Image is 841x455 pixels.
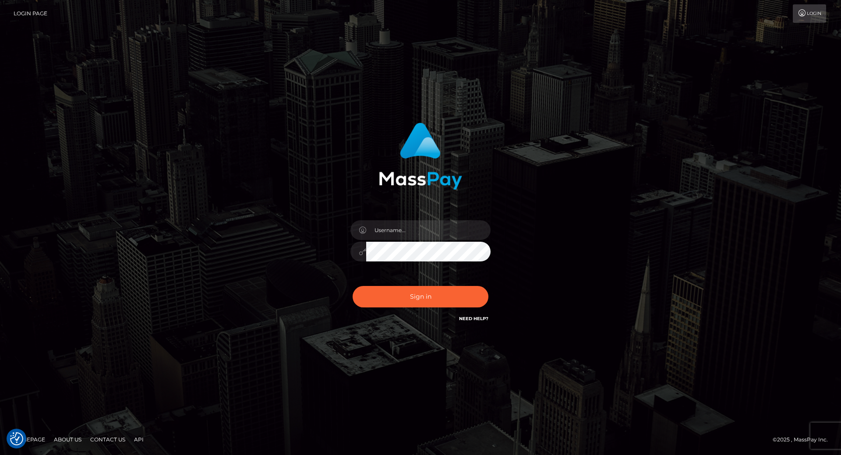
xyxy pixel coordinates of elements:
[10,432,23,445] img: Revisit consent button
[459,316,488,321] a: Need Help?
[379,123,462,190] img: MassPay Login
[14,4,47,23] a: Login Page
[50,433,85,446] a: About Us
[366,220,491,240] input: Username...
[10,432,23,445] button: Consent Preferences
[131,433,147,446] a: API
[87,433,129,446] a: Contact Us
[793,4,826,23] a: Login
[353,286,488,307] button: Sign in
[10,433,49,446] a: Homepage
[773,435,834,444] div: © 2025 , MassPay Inc.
